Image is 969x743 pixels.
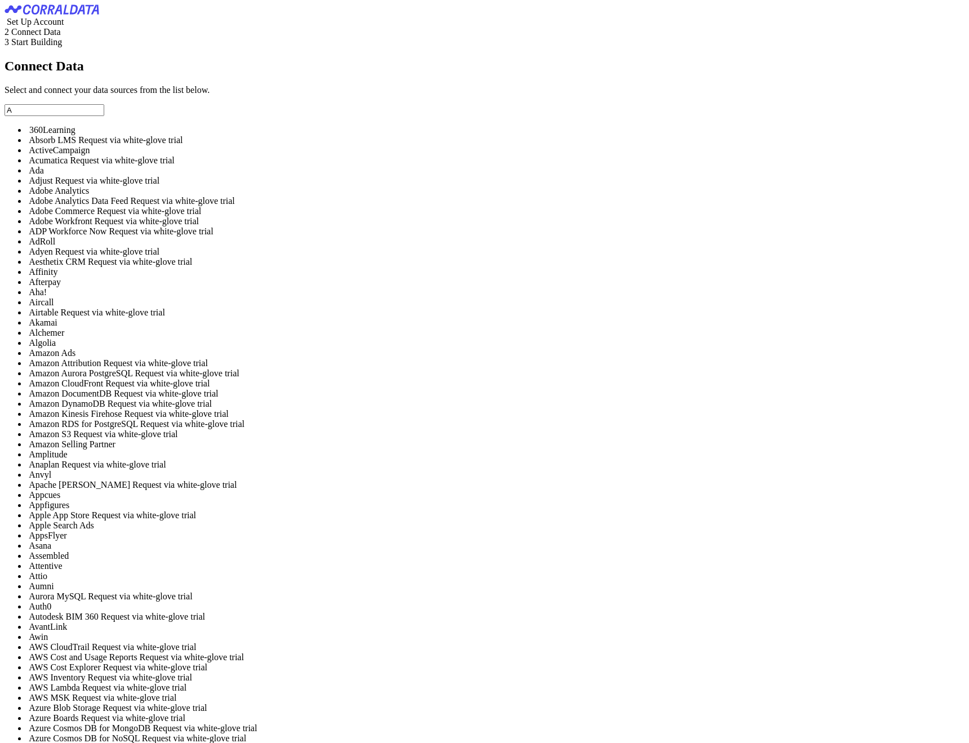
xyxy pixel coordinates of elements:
span: AppsFlyer [29,531,67,540]
span: Request via white-glove trial [95,216,199,226]
span: Adjust [29,176,53,185]
span: Request via white-glove trial [104,358,208,368]
span: Request via white-glove trial [88,591,192,601]
span: Afterpay [29,277,61,287]
span: AWS CloudTrail [29,642,90,652]
span: Request via white-glove trial [92,642,196,652]
span: Amazon Kinesis Firehose [29,409,122,419]
span: Request via white-glove trial [55,176,159,185]
h2: Connect Data [5,59,964,74]
span: Awin [29,632,48,642]
span: Request via white-glove trial [103,703,207,713]
span: Aircall [29,297,54,307]
span: Request via white-glove trial [153,723,257,733]
span: Aumni [29,581,54,591]
span: Request via white-glove trial [82,683,186,692]
span: Apple Search Ads [29,520,94,530]
span: Anvyl [29,470,51,479]
span: Request via white-glove trial [73,429,177,439]
span: AWS Cost and Usage Reports [29,652,137,662]
span: Assembled [29,551,69,560]
span: AvantLink [29,622,67,631]
span: Algolia [29,338,56,348]
span: Set Up Account [7,17,64,26]
span: Request via white-glove trial [61,308,165,317]
span: Adobe Analytics [29,186,89,195]
span: AWS MSK [29,693,70,702]
span: Amazon Aurora PostgreSQL [29,368,132,378]
span: AWS Inventory [29,673,85,682]
span: Request via white-glove trial [88,673,192,682]
span: Akamai [29,318,57,327]
span: Request via white-glove trial [81,713,185,723]
span: Asana [29,541,51,550]
span: Amazon CloudFront [29,379,103,388]
span: AWS Cost Explorer [29,662,101,672]
span: Aesthetix CRM [29,257,86,266]
span: Request via white-glove trial [131,196,235,206]
span: Request via white-glove trial [92,510,196,520]
p: Select and connect your data sources from the list below. [5,85,964,95]
span: Aha! [29,287,47,297]
span: AdRoll [29,237,55,246]
span: Request via white-glove trial [97,206,201,216]
span: Request via white-glove trial [135,368,239,378]
span: Adobe Commerce [29,206,95,216]
span: Azure Cosmos DB for NoSQL [29,733,140,743]
span: Request via white-glove trial [140,652,244,662]
span: ActiveCampaign [29,145,90,155]
span: 2 [5,27,9,37]
span: Aurora MySQL [29,591,86,601]
span: Request via white-glove trial [70,155,174,165]
span: Connect Data [11,27,61,37]
span: Start Building [11,37,62,47]
span: Amazon Ads [29,348,75,358]
span: Azure Blob Storage [29,703,100,713]
span: Autodesk BIM 360 [29,612,99,621]
span: Amazon RDS for PostgreSQL [29,419,138,429]
span: Amazon Selling Partner [29,439,115,449]
span: 360Learning [29,125,75,135]
span: Anaplan [29,460,59,469]
span: Request via white-glove trial [61,460,166,469]
span: Azure Cosmos DB for MongoDB [29,723,150,733]
span: Acumatica [29,155,68,165]
span: Azure Boards [29,713,78,723]
span: Request via white-glove trial [124,409,228,419]
span: Absorb LMS [29,135,76,145]
span: Attio [29,571,47,581]
span: Attentive [29,561,63,571]
span: Apache [PERSON_NAME] [29,480,130,490]
span: Appcues [29,490,60,500]
span: Apple App Store [29,510,90,520]
span: Affinity [29,267,57,277]
span: Request via white-glove trial [132,480,237,490]
span: Auth0 [29,602,51,611]
span: Adobe Analytics Data Feed [29,196,128,206]
span: Request via white-glove trial [105,379,210,388]
span: Alchemer [29,328,64,337]
span: ADP Workforce Now [29,226,106,236]
span: Adyen [29,247,53,256]
span: Amplitude [29,450,67,459]
span: Amazon Attribution [29,358,101,368]
span: Request via white-glove trial [88,257,192,266]
span: Amazon DynamoDB [29,399,105,408]
span: AWS Lambda [29,683,80,692]
span: 3 [5,37,9,47]
input: Search and add data sources [5,104,104,116]
span: Request via white-glove trial [140,419,245,429]
span: Request via white-glove trial [55,247,159,256]
span: Amazon DocumentDB [29,389,112,398]
span: Adobe Workfront [29,216,92,226]
span: Airtable [29,308,58,317]
span: Request via white-glove trial [109,226,213,236]
span: Request via white-glove trial [142,733,246,743]
span: Request via white-glove trial [72,693,176,702]
span: Request via white-glove trial [78,135,183,145]
span: Amazon S3 [29,429,71,439]
span: Request via white-glove trial [114,389,218,398]
span: Ada [29,166,44,175]
span: Request via white-glove trial [101,612,205,621]
span: Request via white-glove trial [103,662,207,672]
